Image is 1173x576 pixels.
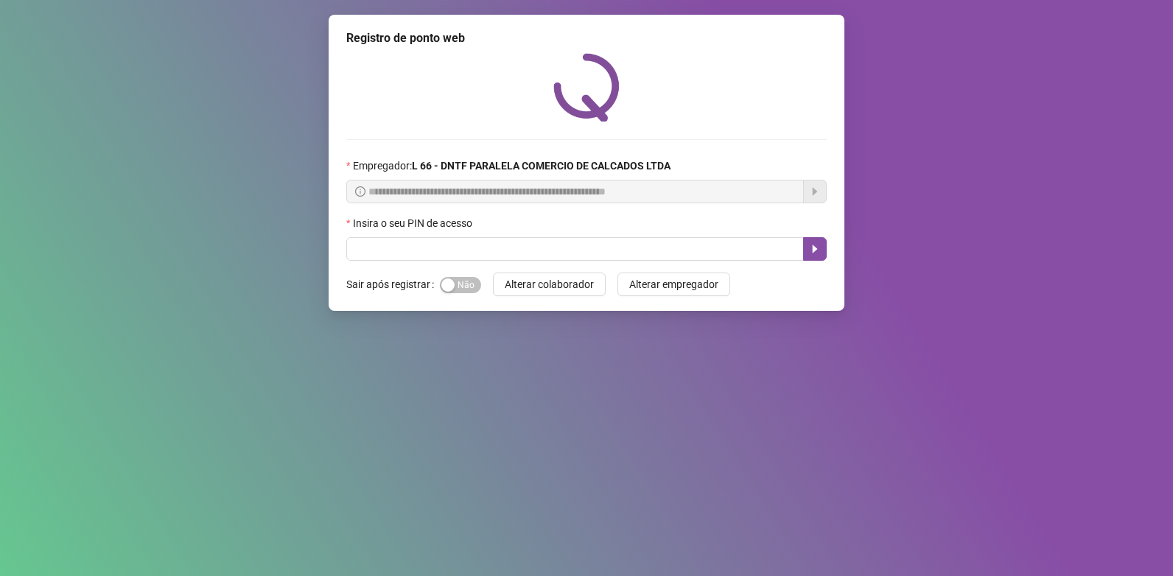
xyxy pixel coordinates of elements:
[346,273,440,296] label: Sair após registrar
[353,158,670,174] span: Empregador :
[809,243,821,255] span: caret-right
[412,160,670,172] strong: L 66 - DNTF PARALELA COMERCIO DE CALCADOS LTDA
[355,186,365,197] span: info-circle
[553,53,620,122] img: QRPoint
[346,29,827,47] div: Registro de ponto web
[346,215,482,231] label: Insira o seu PIN de acesso
[493,273,606,296] button: Alterar colaborador
[505,276,594,292] span: Alterar colaborador
[629,276,718,292] span: Alterar empregador
[617,273,730,296] button: Alterar empregador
